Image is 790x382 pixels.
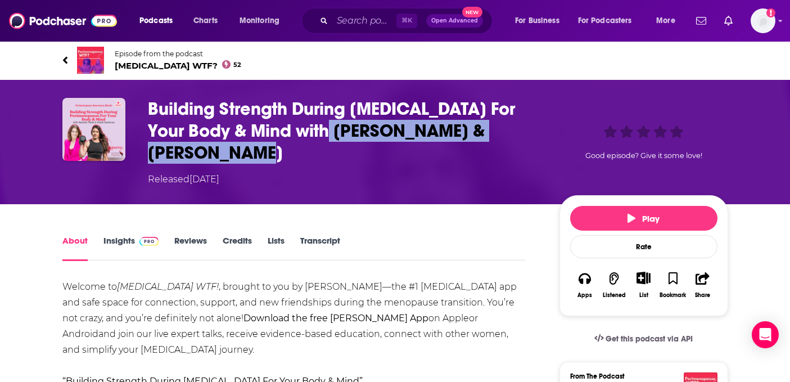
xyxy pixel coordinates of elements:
em: [MEDICAL_DATA] WTF! [117,281,219,292]
span: Monitoring [240,13,279,29]
button: Share [688,264,717,305]
h3: From The Podcast [570,372,708,380]
button: open menu [648,12,689,30]
a: About [62,235,88,261]
a: Transcript [300,235,340,261]
button: Listened [599,264,629,305]
img: Podchaser - Follow, Share and Rate Podcasts [9,10,117,32]
button: Apps [570,264,599,305]
strong: Download the free [PERSON_NAME] App [243,313,428,323]
span: Logged in as experts [751,8,775,33]
img: Building Strength During Perimenopause For Your Body & Mind with Amanda Thebe & Steph Gaudreau [62,98,125,161]
div: Share [695,292,710,299]
h1: Building Strength During Perimenopause For Your Body & Mind with Amanda Thebe & Steph Gaudreau [148,98,541,164]
span: Charts [193,13,218,29]
div: Search podcasts, credits, & more... [312,8,503,34]
button: open menu [232,12,294,30]
div: Bookmark [660,292,686,299]
div: Show More ButtonList [629,264,658,305]
button: open menu [571,12,648,30]
span: Apple [443,313,469,323]
a: Show notifications dropdown [720,11,737,30]
button: Show profile menu [751,8,775,33]
span: New [462,7,482,17]
span: ⌘ K [396,14,417,28]
button: Show More Button [632,272,655,284]
span: 52 [233,62,241,68]
img: Podchaser Pro [139,237,159,246]
button: open menu [507,12,574,30]
span: Episode from the podcast [115,50,242,58]
a: Apple [440,313,469,323]
a: Charts [186,12,224,30]
div: Apps [577,292,592,299]
a: Credits [223,235,252,261]
div: Listened [603,292,626,299]
svg: Add a profile image [766,8,775,17]
span: Good episode? Give it some love! [585,151,702,160]
span: For Podcasters [578,13,632,29]
span: For Business [515,13,559,29]
a: InsightsPodchaser Pro [103,235,159,261]
a: Reviews [174,235,207,261]
span: Podcasts [139,13,173,29]
div: Rate [570,235,717,258]
a: Lists [268,235,285,261]
span: More [656,13,675,29]
div: Open Intercom Messenger [752,321,779,348]
span: [MEDICAL_DATA] WTF? [115,60,242,71]
button: Play [570,206,717,231]
img: User Profile [751,8,775,33]
img: Perimenopause WTF? [77,47,104,74]
a: Get this podcast via API [585,325,702,353]
span: Get this podcast via API [606,334,693,344]
span: Play [628,213,660,224]
div: List [639,291,648,299]
span: Open Advanced [431,18,478,24]
button: open menu [132,12,187,30]
button: Bookmark [658,264,688,305]
div: Released [DATE] [148,173,219,186]
a: Perimenopause WTF?Episode from the podcast[MEDICAL_DATA] WTF?52 [62,47,728,74]
a: Android [62,329,98,339]
a: Show notifications dropdown [692,11,711,30]
button: Open AdvancedNew [426,14,483,28]
input: Search podcasts, credits, & more... [332,12,396,30]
